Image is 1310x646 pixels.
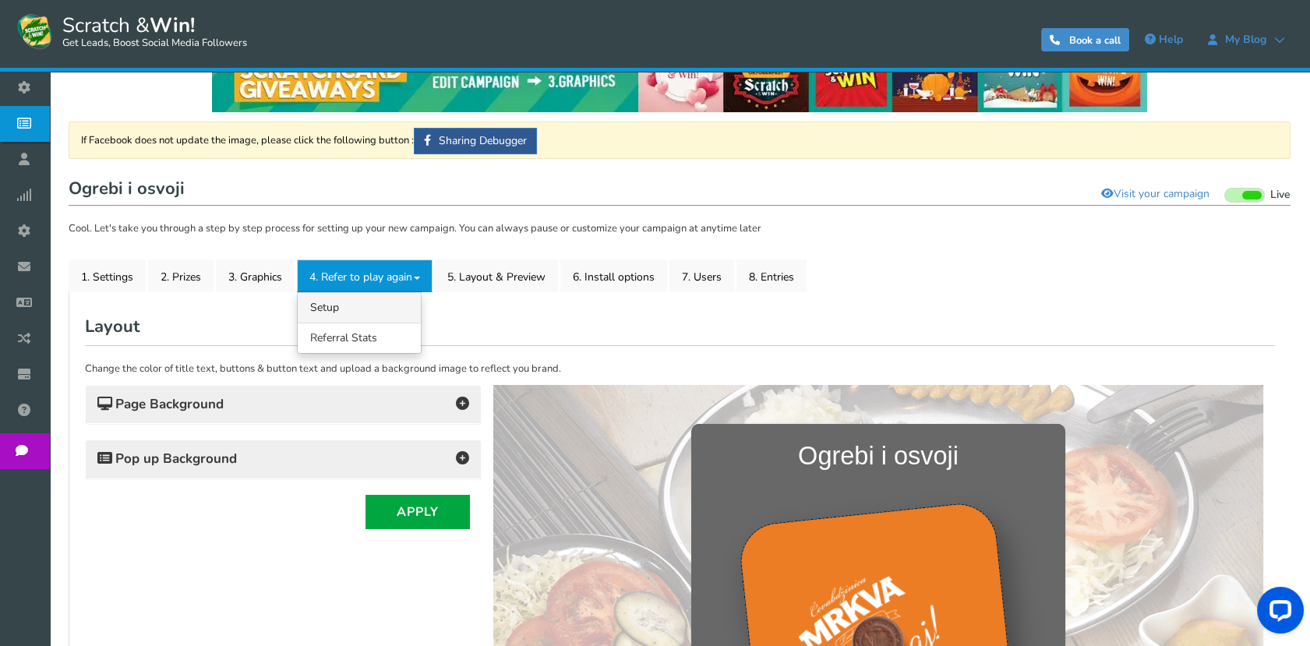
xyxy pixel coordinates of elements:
[97,451,237,467] span: Pop up Background
[69,259,146,292] a: 1. Settings
[1217,34,1274,46] span: My Blog
[69,175,1291,206] h1: Ogrebi i osvoji
[298,292,421,323] a: Setup
[1091,181,1220,207] a: Visit your campaign
[16,12,55,51] img: Scratch and Win
[216,259,295,292] a: 3. Graphics
[736,259,807,292] a: 8. Entries
[1245,581,1310,646] iframe: LiveChat chat widget
[150,12,195,39] strong: Win!
[435,259,558,292] a: 5. Layout & Preview
[365,495,470,529] button: Apply
[298,323,421,353] a: Referral Stats
[214,47,556,97] h4: Ogrebi i osvoji
[69,221,1291,237] p: Cool. Let's take you through a step by step process for setting up your new campaign. You can alw...
[55,12,247,51] span: Scratch &
[85,362,1275,377] p: Change the color of title text, buttons & button text and upload a background image to reflect yo...
[69,122,1291,159] div: If Facebook does not update the image, please click the following button :
[1069,34,1121,48] span: Book a call
[1137,27,1191,52] a: Help
[1159,32,1183,47] span: Help
[297,259,433,292] a: 4. Refer to play again
[97,394,469,415] h4: Page Background
[62,37,247,50] small: Get Leads, Boost Social Media Followers
[1270,188,1291,203] span: Live
[1041,28,1129,51] a: Book a call
[148,259,214,292] a: 2. Prizes
[97,448,469,470] h4: Pop up Background
[16,12,247,51] a: Scratch &Win! Get Leads, Boost Social Media Followers
[97,397,224,412] span: Page Background
[85,308,1275,345] h2: Layout
[560,259,667,292] a: 6. Install options
[669,259,734,292] a: 7. Users
[414,128,537,154] a: Sharing Debugger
